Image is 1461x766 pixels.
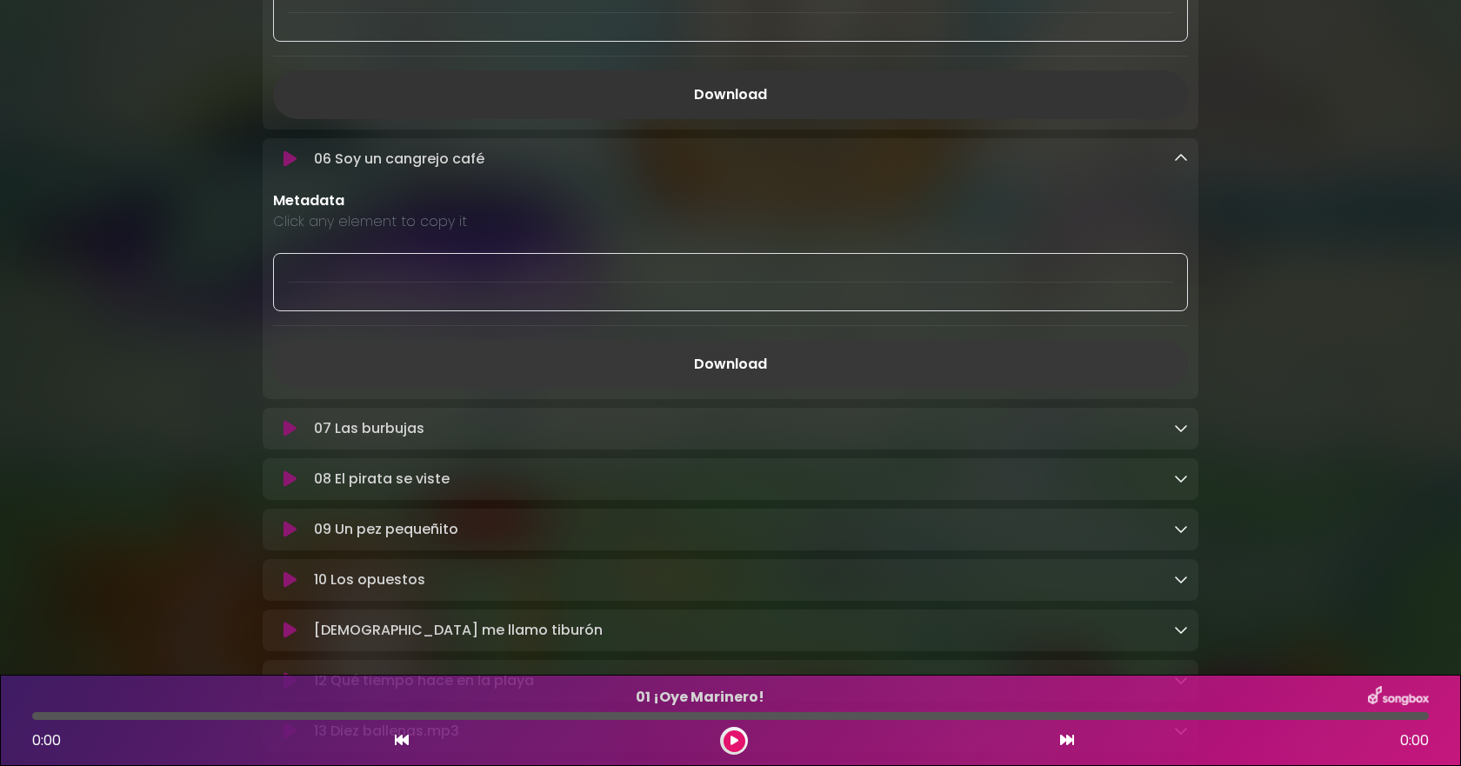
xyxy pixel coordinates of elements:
img: songbox-logo-white.png [1368,686,1429,709]
p: [DEMOGRAPHIC_DATA] me llamo tiburón [314,620,1174,641]
p: 08 El pirata se viste [314,469,1174,490]
p: Click any element to copy it [273,211,1188,232]
p: 10 Los opuestos [314,570,1174,590]
p: 12 Qué tiempo hace en la playa [314,670,1174,691]
p: 01 ¡Oye Marinero! [32,687,1368,708]
span: 0:00 [32,730,61,750]
span: 0:00 [1400,730,1429,751]
p: 06 Soy un cangrejo café [314,149,1174,170]
a: Download [273,340,1188,389]
p: 09 Un pez pequeñito [314,519,1174,540]
p: 07 Las burbujas [314,418,1174,439]
p: Metadata [273,190,1188,211]
a: Download [273,70,1188,119]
